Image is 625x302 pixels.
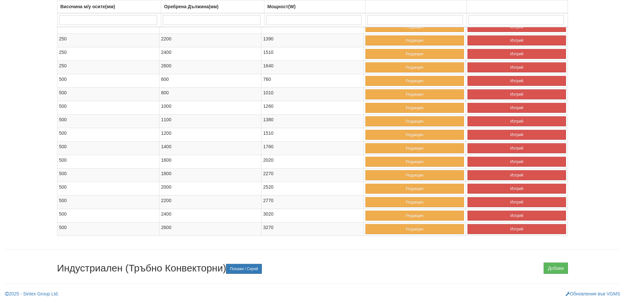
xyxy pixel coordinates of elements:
[264,0,365,13] th: Мощност(W): No sort applied, activate to apply an ascending sort
[57,142,159,155] td: 500
[468,170,566,180] a: Изтрий
[57,209,159,222] td: 500
[365,157,464,167] a: Редакция
[57,34,159,47] td: 250
[468,143,566,153] a: Изтрий
[261,196,364,209] td: 2770
[468,35,566,45] a: Изтрий
[261,101,364,115] td: 1260
[163,2,262,11] div: Оребрена Дължина(мм)
[468,197,566,207] a: Изтрий
[365,49,464,59] a: Редакция
[365,143,464,153] a: Редакция
[261,47,364,61] td: 1510
[161,0,264,13] th: Оребрена Дължина(мм): No sort applied, activate to apply an ascending sort
[365,89,464,99] a: Редакция
[365,103,464,113] a: Редакция
[468,116,566,126] a: Изтрий
[159,61,261,74] td: 2600
[365,35,464,45] a: Редакция
[57,0,161,13] th: Височина м/у осите(мм): No sort applied, activate to apply an ascending sort
[159,128,261,142] td: 1200
[468,157,566,167] a: Изтрий
[467,0,568,13] th: : No sort applied, activate to apply an ascending sort
[468,130,566,140] a: Изтрий
[261,88,364,101] td: 1010
[57,155,159,169] td: 500
[365,224,464,234] a: Редакция
[468,211,566,221] a: Изтрий
[159,88,261,101] td: 800
[159,196,261,209] td: 2200
[59,2,159,11] div: Височина м/у осите(мм)
[365,116,464,126] a: Редакция
[261,61,364,74] td: 1640
[261,182,364,196] td: 2520
[365,130,464,140] a: Редакция
[57,47,159,61] td: 250
[57,169,159,182] td: 500
[468,76,566,86] a: Изтрий
[159,115,261,128] td: 1100
[261,34,364,47] td: 1390
[57,61,159,74] td: 250
[57,101,159,115] td: 500
[566,291,620,296] a: Обновления във VGMS
[5,291,59,296] a: 2025 - Sintex Group Ltd.
[57,196,159,209] td: 500
[159,47,261,61] td: 2400
[57,88,159,101] td: 500
[261,222,364,236] td: 3270
[468,184,566,194] a: Изтрий
[365,184,464,194] a: Редакция
[261,142,364,155] td: 1760
[261,115,364,128] td: 1380
[365,62,464,72] a: Редакция
[159,74,261,88] td: 600
[159,101,261,115] td: 1000
[159,182,261,196] td: 2000
[365,0,467,13] th: : No sort applied, activate to apply an ascending sort
[159,169,261,182] td: 1800
[468,89,566,99] a: Изтрий
[57,74,159,88] td: 500
[159,34,261,47] td: 2200
[57,115,159,128] td: 500
[365,76,464,86] a: Редакция
[468,103,566,113] a: Изтрий
[159,142,261,155] td: 1400
[468,49,566,59] a: Изтрий
[159,209,261,222] td: 2400
[261,155,364,169] td: 2020
[468,224,566,234] a: Изтрий
[261,128,364,142] td: 1510
[159,222,261,236] td: 2600
[57,128,159,142] td: 500
[261,169,364,182] td: 2270
[365,211,464,221] a: Редакция
[226,264,261,274] button: Покажи / Скрий
[365,170,464,180] a: Редакция
[261,209,364,222] td: 3020
[544,263,568,274] a: Добави
[159,155,261,169] td: 1600
[266,2,364,11] div: Мощност(W)
[365,197,464,207] a: Редакция
[57,222,159,236] td: 500
[57,263,568,274] h2: Индустриален (Тръбно Конвекторни)
[468,62,566,72] a: Изтрий
[261,74,364,88] td: 760
[57,182,159,196] td: 500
